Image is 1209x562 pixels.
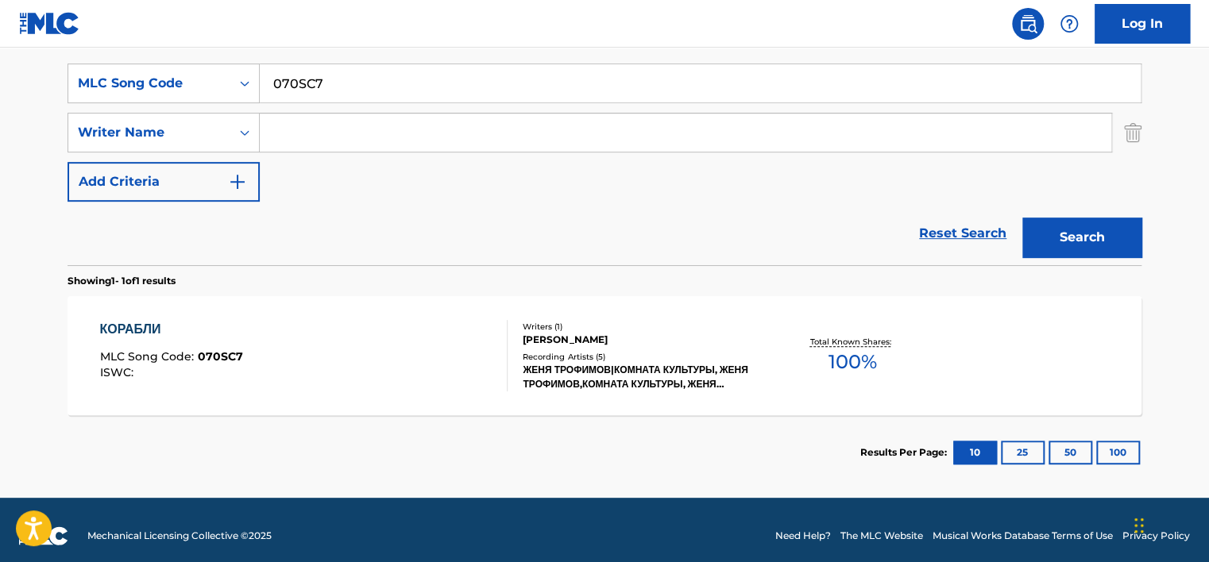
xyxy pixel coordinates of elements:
[100,320,243,339] div: КОРАБЛИ
[523,363,763,391] div: ЖЕНЯ ТРОФИМОВ|КОМНАТА КУЛЬТУРЫ, ЖЕНЯ ТРОФИМОВ,КОМНАТА КУЛЬТУРЫ, ЖЕНЯ ТРОФИМОВ & КОМНАТА КУЛЬТУРЫ,...
[860,445,951,460] p: Results Per Page:
[1130,486,1209,562] iframe: Chat Widget
[1124,113,1141,152] img: Delete Criterion
[911,216,1014,251] a: Reset Search
[1001,441,1045,464] button: 25
[775,529,831,543] a: Need Help?
[1012,8,1044,40] a: Public Search
[1096,441,1140,464] button: 100
[68,64,1141,265] form: Search Form
[228,172,247,191] img: 9d2ae6d4665cec9f34b9.svg
[840,529,923,543] a: The MLC Website
[523,333,763,347] div: [PERSON_NAME]
[1018,14,1037,33] img: search
[78,74,221,93] div: MLC Song Code
[1022,217,1141,257] button: Search
[1122,529,1190,543] a: Privacy Policy
[198,349,243,364] span: 070SC7
[1095,4,1190,44] a: Log In
[100,365,137,379] span: ISWC :
[523,321,763,333] div: Writers ( 1 )
[100,349,198,364] span: MLC Song Code :
[953,441,997,464] button: 10
[809,336,894,348] p: Total Known Shares:
[1134,502,1144,549] div: টেনে আনুন
[1053,8,1085,40] div: Help
[78,123,221,142] div: Writer Name
[523,351,763,363] div: Recording Artists ( 5 )
[933,529,1113,543] a: Musical Works Database Terms of Use
[1130,486,1209,562] div: চ্যাট উইজেট
[68,274,176,288] p: Showing 1 - 1 of 1 results
[19,12,80,35] img: MLC Logo
[68,296,1141,415] a: КОРАБЛИMLC Song Code:070SC7ISWC:Writers (1)[PERSON_NAME]Recording Artists (5)ЖЕНЯ ТРОФИМОВ|КОМНАТ...
[1049,441,1092,464] button: 50
[87,529,272,543] span: Mechanical Licensing Collective © 2025
[1060,14,1079,33] img: help
[828,348,876,376] span: 100 %
[68,162,260,202] button: Add Criteria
